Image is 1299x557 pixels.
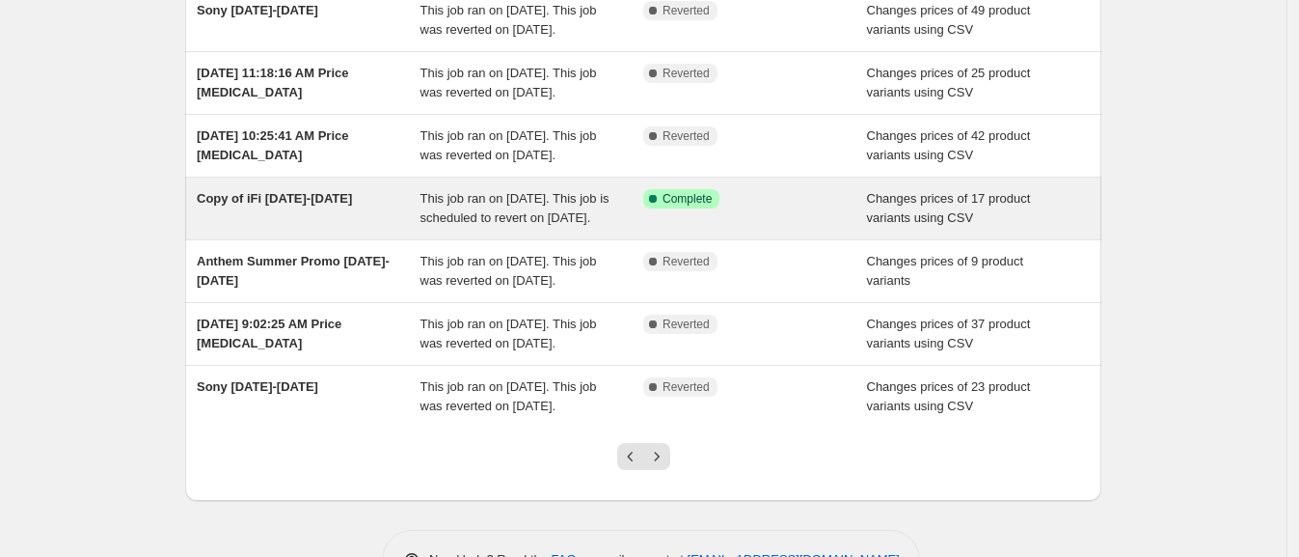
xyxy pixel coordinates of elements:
span: This job ran on [DATE]. This job was reverted on [DATE]. [420,66,597,99]
span: Changes prices of 42 product variants using CSV [867,128,1031,162]
span: This job ran on [DATE]. This job was reverted on [DATE]. [420,3,597,37]
span: Sony [DATE]-[DATE] [197,3,318,17]
span: Changes prices of 23 product variants using CSV [867,379,1031,413]
span: This job ran on [DATE]. This job was reverted on [DATE]. [420,128,597,162]
span: This job ran on [DATE]. This job was reverted on [DATE]. [420,317,597,350]
span: Reverted [663,128,710,144]
span: [DATE] 10:25:41 AM Price [MEDICAL_DATA] [197,128,349,162]
span: This job ran on [DATE]. This job is scheduled to revert on [DATE]. [420,191,609,225]
span: Changes prices of 17 product variants using CSV [867,191,1031,225]
span: [DATE] 9:02:25 AM Price [MEDICAL_DATA] [197,317,341,350]
span: Reverted [663,254,710,269]
span: Anthem Summer Promo [DATE]-[DATE] [197,254,390,288]
button: Previous [617,443,644,470]
span: [DATE] 11:18:16 AM Price [MEDICAL_DATA] [197,66,349,99]
span: Reverted [663,3,710,18]
span: Changes prices of 9 product variants [867,254,1024,288]
span: Reverted [663,66,710,81]
span: Sony [DATE]-[DATE] [197,379,318,394]
span: Changes prices of 49 product variants using CSV [867,3,1031,37]
nav: Pagination [617,443,670,470]
span: Reverted [663,317,710,332]
span: Reverted [663,379,710,395]
span: Changes prices of 37 product variants using CSV [867,317,1031,350]
span: This job ran on [DATE]. This job was reverted on [DATE]. [420,379,597,413]
span: This job ran on [DATE]. This job was reverted on [DATE]. [420,254,597,288]
span: Copy of iFi [DATE]-[DATE] [197,191,352,206]
span: Changes prices of 25 product variants using CSV [867,66,1031,99]
button: Next [643,443,670,470]
span: Complete [663,191,712,207]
